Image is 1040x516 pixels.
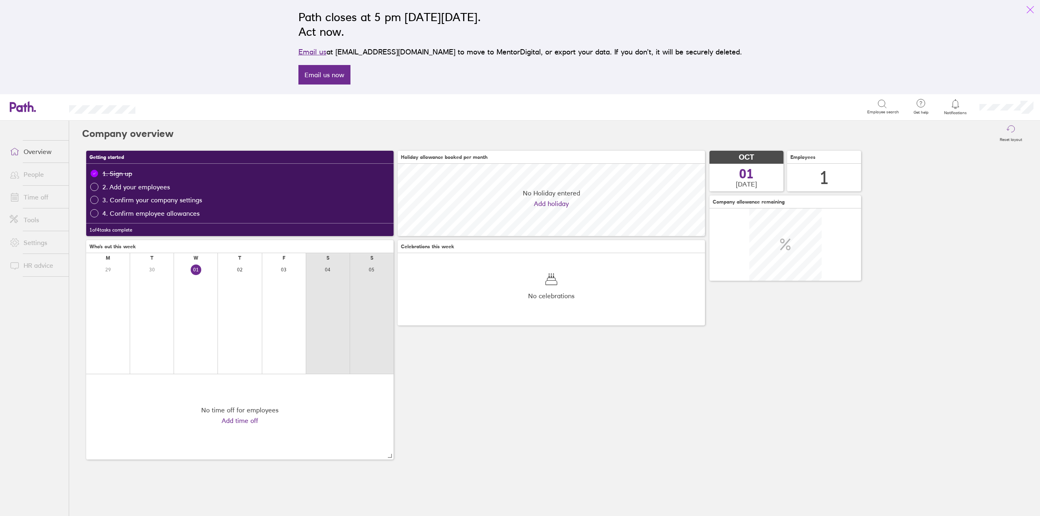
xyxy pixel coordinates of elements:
p: at [EMAIL_ADDRESS][DOMAIN_NAME] to move to MentorDigital, or export your data. If you don’t, it w... [298,46,742,58]
div: W [194,255,198,261]
a: 2. Add your employees [102,183,170,191]
span: [DATE] [736,180,757,188]
h2: Path closes at 5 pm [DATE][DATE]. Act now. [298,10,742,39]
span: OCT [739,153,754,162]
span: No celebrations [528,292,574,299]
a: HR advice [3,257,69,273]
a: Time off [3,189,69,205]
span: Employees [790,154,816,160]
a: People [3,166,69,182]
div: S [370,255,373,261]
div: 1. Sign up [102,170,132,177]
span: Notifications [942,111,969,115]
div: F [283,255,285,261]
button: Reset layout [995,121,1027,147]
a: Add time off [222,417,258,424]
a: Add holiday [534,200,569,207]
a: Email us now [298,65,350,85]
div: M [106,255,110,261]
label: Reset layout [995,135,1027,142]
a: 3. Confirm your company settings [102,196,202,204]
span: Employee search [867,110,899,115]
a: Settings [3,234,69,251]
div: T [238,255,241,261]
div: 1 [819,167,829,188]
span: Company allowance remaining [713,199,785,205]
span: Who's out this week [89,244,136,249]
span: 01 [739,167,754,180]
div: T [150,255,153,261]
div: No time off for employees [201,406,278,414]
h3: Getting started [86,151,394,164]
span: Celebrations this week [401,244,454,249]
a: Email us [298,48,326,56]
div: S [326,255,329,261]
div: Search [157,103,178,110]
span: Get help [908,110,934,115]
a: Notifications [942,98,969,115]
span: No Holiday entered [523,189,580,197]
h2: Company overview [82,121,174,147]
div: 1 of 4 tasks complete [86,227,394,233]
a: Tools [3,212,69,228]
a: 4. Confirm employee allowances [102,210,200,217]
span: Holiday allowance booked per month [401,154,487,160]
a: Overview [3,143,69,160]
